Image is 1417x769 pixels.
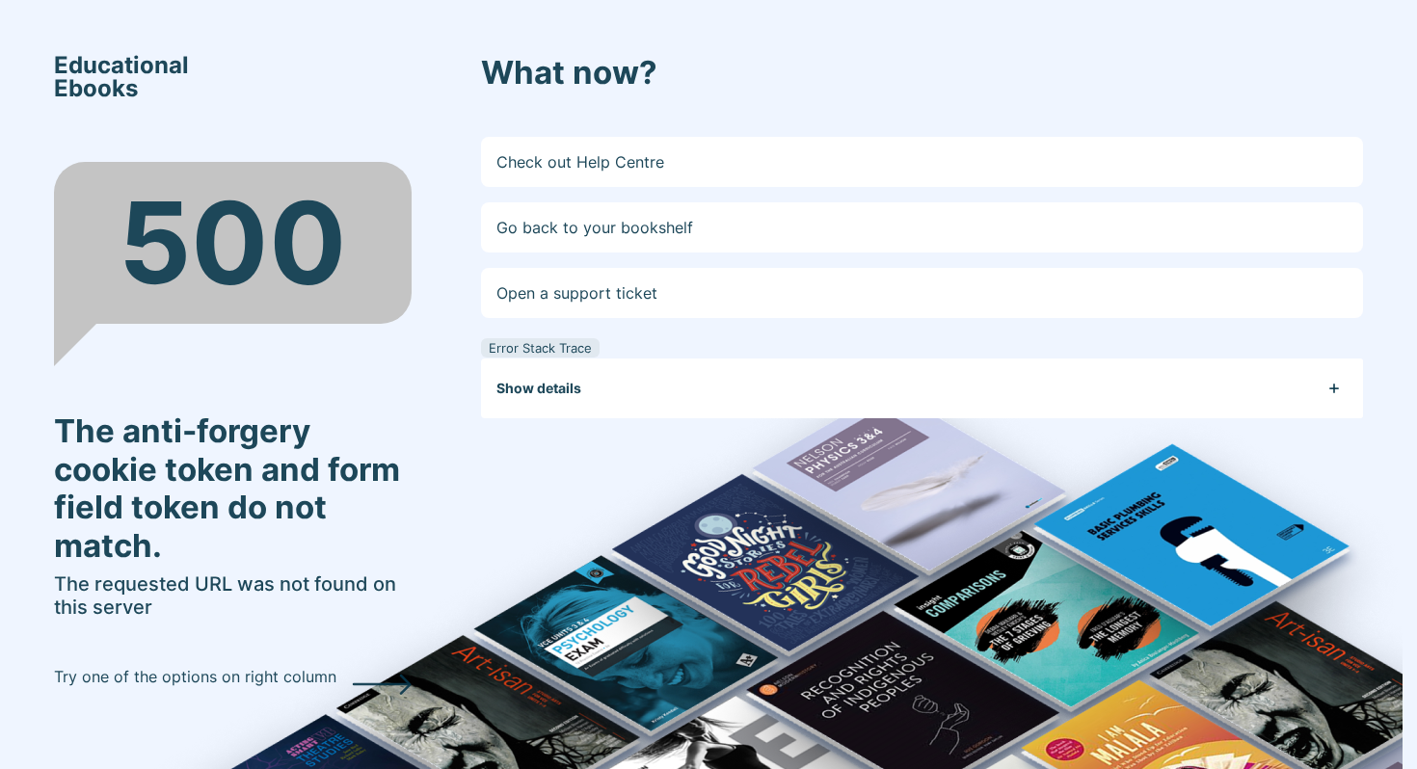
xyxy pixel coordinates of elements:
[54,665,336,688] p: Try one of the options on right column
[481,268,1363,318] a: Open a support ticket
[54,54,189,100] span: Educational Ebooks
[481,338,600,358] div: Error Stack Trace
[496,358,1363,418] button: Show details
[481,202,1363,252] a: Go back to your bookshelf
[481,54,1363,93] h3: What now?
[481,137,1363,187] a: Check out Help Centre
[54,412,412,565] h3: The anti-forgery cookie token and form field token do not match.
[54,572,412,619] h5: The requested URL was not found on this server
[54,162,412,324] div: 500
